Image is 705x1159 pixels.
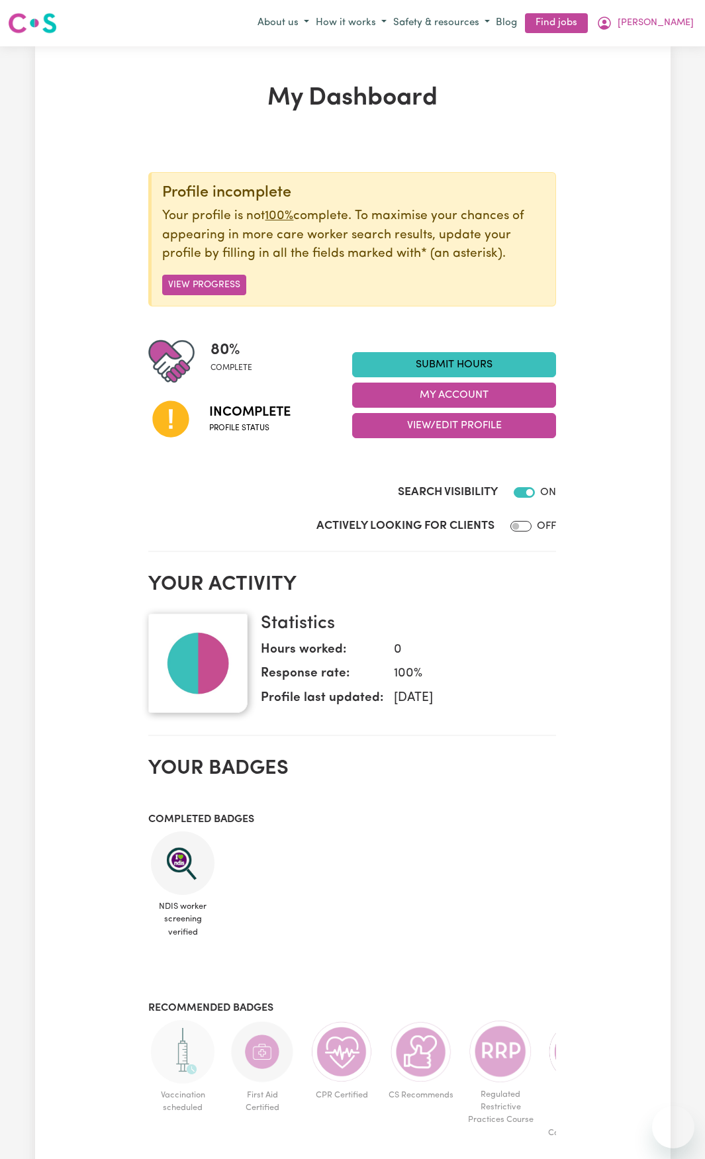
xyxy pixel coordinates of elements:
u: 100% [265,210,293,222]
button: Safety & resources [390,13,493,34]
span: CS Recommends [387,1084,455,1107]
p: Your profile is not complete. To maximise your chances of appearing in more care worker search re... [162,207,545,264]
span: an asterisk [421,248,502,260]
dd: 0 [383,641,545,660]
span: Vaccination scheduled [148,1084,217,1119]
button: How it works [312,13,390,34]
img: Care worker is recommended by Careseekers [389,1020,453,1084]
span: Incomplete [209,402,291,422]
dt: Profile last updated: [261,689,383,714]
button: My Account [593,12,697,34]
img: Your profile picture [148,614,248,713]
label: Search Visibility [398,484,498,501]
h3: Statistics [261,614,545,635]
span: Aged Care Quality Standards & Code of Conduct [545,1084,614,1145]
a: Find jobs [525,13,588,34]
span: [PERSON_NAME] [618,16,694,30]
button: About us [254,13,312,34]
span: OFF [537,521,556,532]
button: View/Edit Profile [352,413,556,438]
span: First Aid Certified [228,1084,297,1119]
img: Care and support worker has completed CPR Certification [310,1020,373,1084]
img: Care and support worker has completed First Aid Certification [230,1020,294,1084]
span: Profile status [209,422,291,434]
button: View Progress [162,275,246,295]
span: complete [211,362,252,374]
iframe: Button to launch messaging window [652,1106,694,1148]
dd: 100 % [383,665,545,684]
img: Careseekers logo [8,11,57,35]
span: Regulated Restrictive Practices Course [466,1083,535,1132]
span: 80 % [211,338,252,362]
h3: Recommended badges [148,1002,556,1015]
a: Submit Hours [352,352,556,377]
h2: Your badges [148,757,556,782]
span: ON [540,487,556,498]
dd: [DATE] [383,689,545,708]
label: Actively Looking for Clients [316,518,494,535]
h2: Your activity [148,573,556,598]
a: Blog [493,13,520,34]
img: CS Academy: Regulated Restrictive Practices course completed [469,1020,532,1083]
span: CPR Certified [307,1084,376,1107]
h3: Completed badges [148,813,556,826]
dt: Response rate: [261,665,383,689]
h1: My Dashboard [148,83,556,114]
div: Profile completeness: 80% [211,338,263,385]
span: NDIS worker screening verified [148,895,217,944]
dt: Hours worked: [261,641,383,665]
img: NDIS Worker Screening Verified [151,831,214,895]
a: Careseekers logo [8,8,57,38]
button: My Account [352,383,556,408]
div: Profile incomplete [162,183,545,202]
img: CS Academy: Aged Care Quality Standards & Code of Conduct course completed [548,1020,612,1084]
img: Care and support worker has booked an appointment and is waiting for the first dose of the COVID-... [151,1020,214,1084]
